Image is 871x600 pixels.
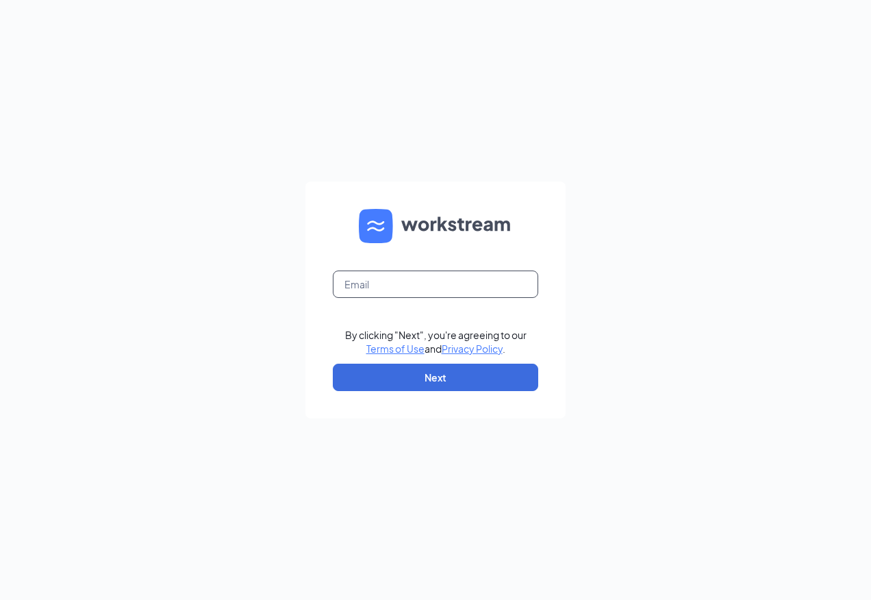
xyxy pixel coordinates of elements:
[442,342,503,355] a: Privacy Policy
[333,271,538,298] input: Email
[359,209,512,243] img: WS logo and Workstream text
[366,342,425,355] a: Terms of Use
[345,328,527,355] div: By clicking "Next", you're agreeing to our and .
[333,364,538,391] button: Next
